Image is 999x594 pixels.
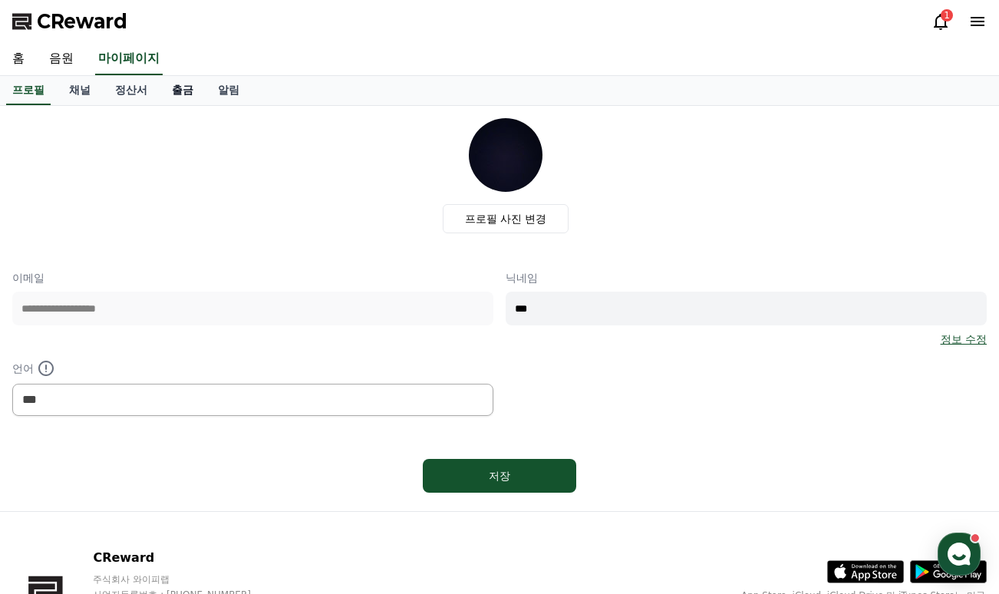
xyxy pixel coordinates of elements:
[6,76,51,105] a: 프로필
[93,549,280,567] p: CReward
[12,9,127,34] a: CReward
[95,43,163,75] a: 마이페이지
[237,490,256,502] span: 설정
[453,468,546,483] div: 저장
[5,467,101,505] a: 홈
[37,9,127,34] span: CReward
[140,490,159,503] span: 대화
[101,467,198,505] a: 대화
[506,270,987,285] p: 닉네임
[93,573,280,586] p: 주식회사 와이피랩
[12,359,493,378] p: 언어
[160,76,206,105] a: 출금
[206,76,252,105] a: 알림
[423,459,576,493] button: 저장
[941,9,953,21] div: 1
[37,43,86,75] a: 음원
[198,467,295,505] a: 설정
[941,332,987,347] a: 정보 수정
[931,12,950,31] a: 1
[57,76,103,105] a: 채널
[12,270,493,285] p: 이메일
[48,490,58,502] span: 홈
[443,204,569,233] label: 프로필 사진 변경
[103,76,160,105] a: 정산서
[469,118,542,192] img: profile_image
